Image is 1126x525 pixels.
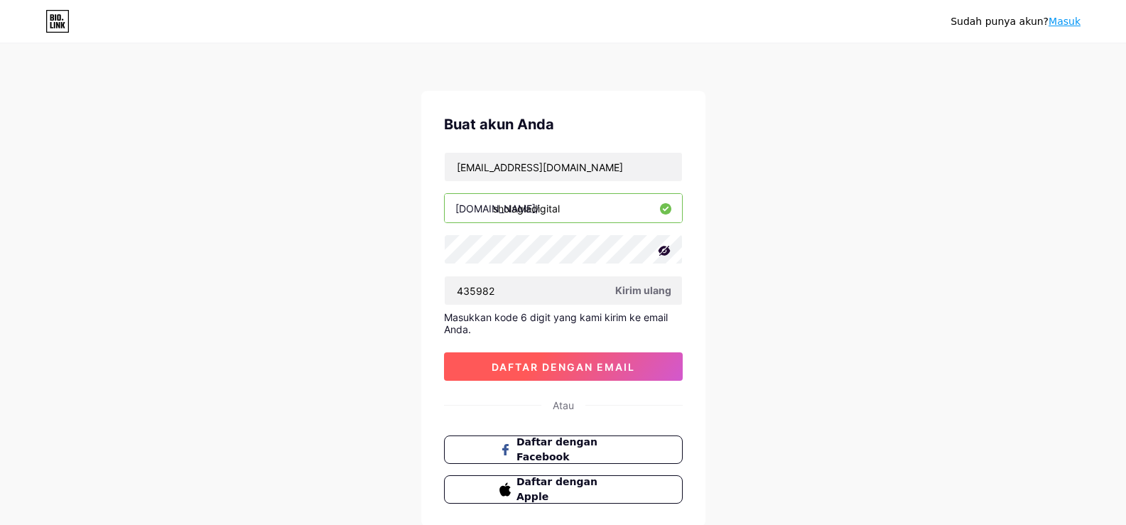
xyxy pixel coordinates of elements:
[444,475,683,504] button: Daftar dengan Apple
[1049,16,1081,27] a: Masuk
[444,311,668,335] font: Masukkan kode 6 digit yang kami kirim ke email Anda.
[553,399,574,411] font: Atau
[444,435,683,464] button: Daftar dengan Facebook
[445,194,682,222] input: nama belakang
[445,276,682,305] input: Tempel kode masuk
[444,116,554,133] font: Buat akun Anda
[516,436,597,462] font: Daftar dengan Facebook
[455,202,539,215] font: [DOMAIN_NAME]/
[951,16,1049,27] font: Sudah punya akun?
[492,361,635,373] font: daftar dengan email
[516,476,597,502] font: Daftar dengan Apple
[444,352,683,381] button: daftar dengan email
[615,284,671,296] font: Kirim ulang
[445,153,682,181] input: E-mail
